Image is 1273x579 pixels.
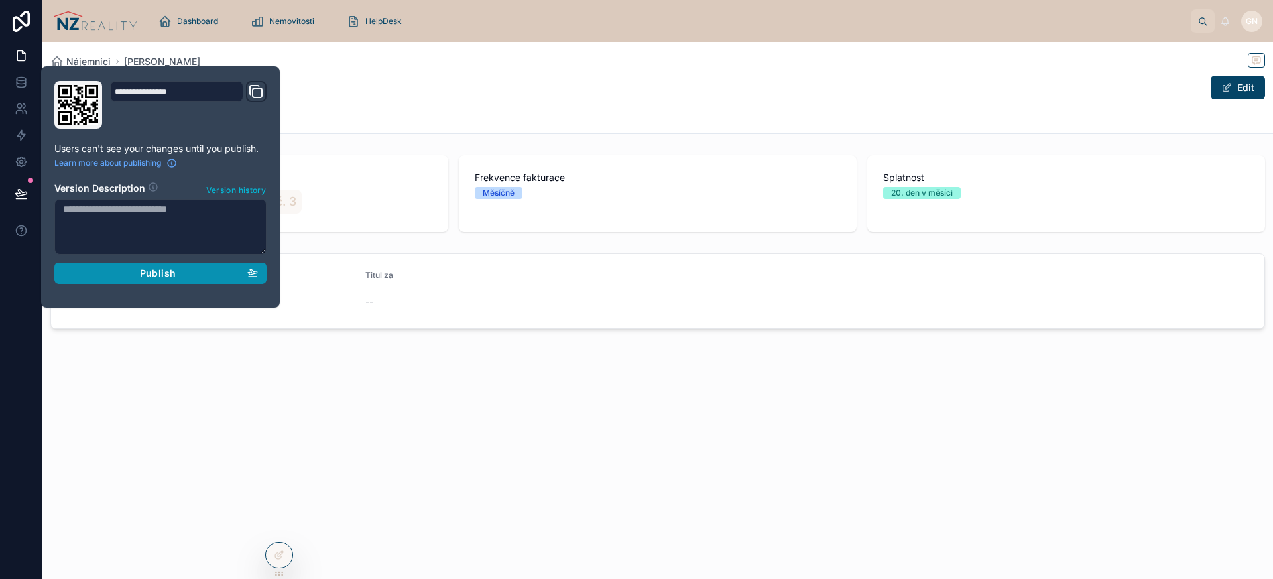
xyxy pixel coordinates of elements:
span: Version history [206,182,266,196]
a: HelpDesk [343,9,411,33]
a: [PERSON_NAME] [124,55,200,68]
span: Nemovitosti [269,16,314,27]
span: Publish [140,267,176,279]
span: Nájemníci [66,55,111,68]
div: Domain and Custom Link [110,81,267,129]
button: Edit [1211,76,1265,99]
p: Users can't see your changes until you publish. [54,142,267,155]
span: GN [1246,16,1258,27]
a: Learn more about publishing [54,158,177,168]
a: Nemovitosti [247,9,324,33]
h2: Version Description [54,182,145,196]
div: 20. den v měsíci [891,187,953,199]
div: Měsíčně [483,187,515,199]
button: Publish [54,263,267,284]
span: HelpDesk [365,16,402,27]
a: Dashboard [154,9,227,33]
div: scrollable content [148,7,1191,36]
span: -- [365,295,373,308]
img: App logo [53,11,137,32]
span: Titul za [365,270,393,280]
span: Frekvence fakturace [475,171,841,184]
span: Splatnost [883,171,1249,184]
span: Learn more about publishing [54,158,161,168]
button: Version history [206,182,267,196]
span: Dashboard [177,16,218,27]
a: Nájemníci [50,55,111,68]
